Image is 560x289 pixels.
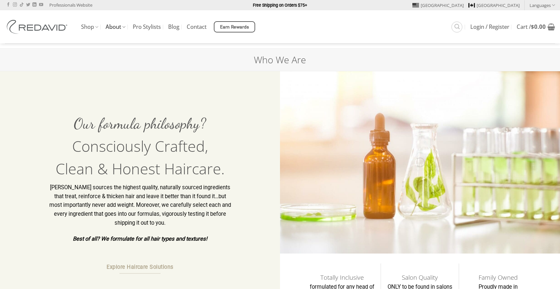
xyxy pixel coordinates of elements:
a: Follow on TikTok [20,3,23,7]
img: REDAVID Salon Products | United States [5,20,71,34]
span: Cart / [517,24,546,29]
a: About [106,21,125,33]
h4: Salon Quality [386,275,454,280]
h3: Consciously Crafted, [47,139,233,153]
strong: Best of all? We formulate for all hair types and textures! [73,236,207,242]
span: $ [531,23,534,30]
p: [PERSON_NAME] sources the highest quality, naturally sourced ingredients that treat, reinforce & ... [47,183,233,227]
strong: Free Shipping on Orders $75+ [253,3,307,8]
a: Follow on YouTube [39,3,43,7]
a: View cart [517,20,555,34]
a: Shop [81,21,98,33]
h1: Who We Are [254,54,306,66]
a: Follow on Instagram [13,3,17,7]
bdi: 0.00 [531,23,546,30]
a: Follow on Twitter [26,3,30,7]
a: Explore Haircare Solutions [106,260,174,274]
a: Follow on LinkedIn [32,3,36,7]
a: Earn Rewards [214,21,255,32]
a: Blog [168,21,179,33]
span: Our formula philosophy? [74,115,206,133]
a: Login / Register [470,21,509,33]
a: [GEOGRAPHIC_DATA] [468,0,520,10]
h3: Clean & Honest Haircare. [47,161,233,176]
span: Login / Register [470,24,509,29]
a: Follow on Facebook [6,3,10,7]
a: [GEOGRAPHIC_DATA] [412,0,464,10]
a: Languages [530,0,555,10]
span: Earn Rewards [220,24,249,31]
a: Contact [187,21,207,33]
h4: Totally Inclusive [308,275,376,280]
h4: Family Owned [464,275,532,280]
span: Explore Haircare Solutions [107,263,173,271]
a: Pro Stylists [133,21,161,33]
a: Search [451,22,462,32]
